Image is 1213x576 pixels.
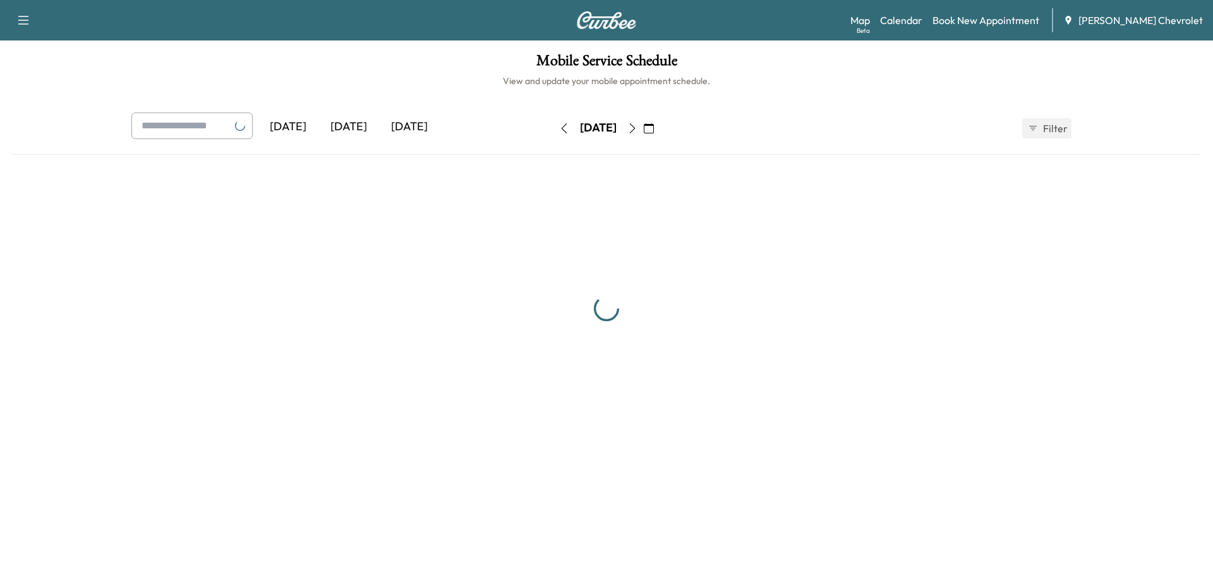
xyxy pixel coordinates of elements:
[13,53,1200,75] h1: Mobile Service Schedule
[880,13,922,28] a: Calendar
[857,26,870,35] div: Beta
[850,13,870,28] a: MapBeta
[1022,118,1071,138] button: Filter
[1043,121,1066,136] span: Filter
[576,11,637,29] img: Curbee Logo
[580,120,617,136] div: [DATE]
[1078,13,1203,28] span: [PERSON_NAME] Chevrolet
[13,75,1200,87] h6: View and update your mobile appointment schedule.
[379,113,440,142] div: [DATE]
[318,113,379,142] div: [DATE]
[932,13,1039,28] a: Book New Appointment
[258,113,318,142] div: [DATE]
